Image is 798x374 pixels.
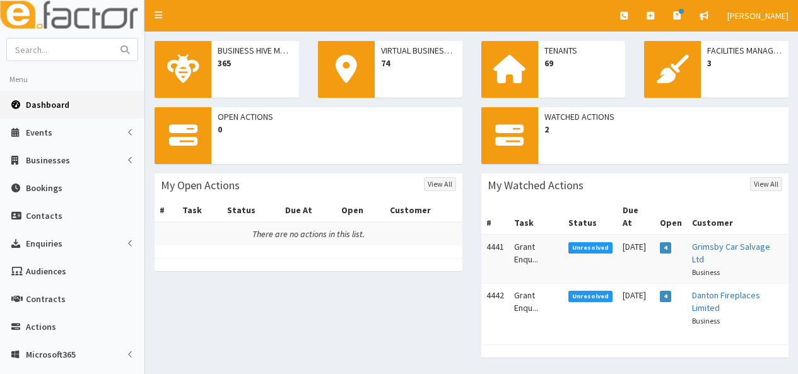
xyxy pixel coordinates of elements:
th: Open [655,199,687,235]
span: Unresolved [568,291,613,302]
span: Microsoft365 [26,349,76,360]
span: 4 [660,291,672,302]
span: 69 [544,57,619,69]
td: 4442 [481,284,509,332]
th: Due At [280,199,336,222]
small: Business [692,316,720,325]
th: Customer [385,199,462,222]
i: There are no actions in this list. [252,228,365,240]
span: Businesses [26,155,70,166]
span: 2 [544,123,783,136]
span: 3 [707,57,782,69]
span: Events [26,127,52,138]
span: Audiences [26,266,66,277]
a: Grimsby Car Salvage Ltd [692,241,770,265]
span: Contacts [26,210,62,221]
th: # [155,199,177,222]
span: Virtual Business Addresses [381,44,456,57]
span: 4 [660,242,672,254]
th: Status [563,199,618,235]
span: Tenants [544,44,619,57]
span: Unresolved [568,242,613,254]
span: Business Hive Members [218,44,293,57]
h3: My Open Actions [161,180,240,191]
td: Grant Enqu... [509,235,563,284]
span: 74 [381,57,456,69]
th: Task [509,199,563,235]
span: Contracts [26,293,66,305]
a: View All [424,177,456,191]
span: 365 [218,57,293,69]
a: View All [750,177,782,191]
th: Task [177,199,222,222]
span: Open Actions [218,110,456,123]
span: 0 [218,123,456,136]
td: Grant Enqu... [509,284,563,332]
a: Danton Fireplaces Limited [692,289,760,313]
th: Status [222,199,280,222]
input: Search... [7,38,113,61]
span: Watched Actions [544,110,783,123]
th: Due At [618,199,654,235]
td: [DATE] [618,235,654,284]
span: Bookings [26,182,62,194]
th: Open [336,199,385,222]
span: [PERSON_NAME] [727,10,789,21]
span: Actions [26,321,56,332]
h3: My Watched Actions [488,180,584,191]
td: [DATE] [618,284,654,332]
span: Enquiries [26,238,62,249]
small: Business [692,267,720,277]
th: Customer [687,199,789,235]
span: Facilities Management [707,44,782,57]
span: Dashboard [26,99,69,110]
td: 4441 [481,235,509,284]
th: # [481,199,509,235]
